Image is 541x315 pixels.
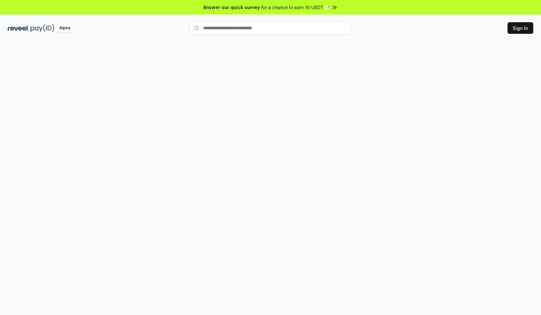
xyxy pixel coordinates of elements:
[31,24,54,32] img: pay_id
[203,4,260,11] span: Answer our quick survey
[261,4,330,11] span: for a chance to earn 10 USDT 📝
[56,24,74,32] div: Alpha
[508,22,533,34] button: Sign In
[8,24,29,32] img: reveel_dark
